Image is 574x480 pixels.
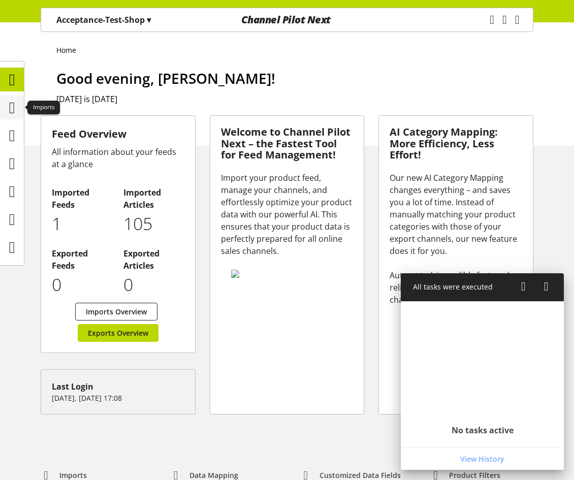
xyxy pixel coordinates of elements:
[27,101,60,115] div: Imports
[231,270,341,278] img: 78e1b9dcff1e8392d83655fcfc870417.svg
[52,146,184,170] div: All information about your feeds at a glance
[123,247,184,272] h2: Exported Articles
[78,324,158,342] a: Exports Overview
[123,272,184,298] p: 0
[460,454,504,464] span: View History
[56,93,533,105] h2: [DATE] is [DATE]
[413,282,493,292] span: All tasks were executed
[88,328,148,338] span: Exports Overview
[52,272,113,298] p: 0
[390,126,522,161] h3: AI Category Mapping: More Efficiency, Less Effort!
[52,247,113,272] h2: Exported Feeds
[52,393,184,403] p: [DATE], [DATE] 17:08
[221,172,354,257] div: Import your product feed, manage your channels, and effortlessly optimize your product data with ...
[56,14,151,26] p: Acceptance-Test-Shop
[452,425,514,435] h2: No tasks active
[390,172,522,306] div: Our new AI Category Mapping changes everything – and saves you a lot of time. Instead of manually...
[147,14,151,25] span: ▾
[403,450,562,468] a: View History
[56,69,275,88] span: Good evening, [PERSON_NAME]!
[86,306,147,317] span: Imports Overview
[123,211,184,237] p: 105
[52,186,113,211] h2: Imported Feeds
[123,186,184,211] h2: Imported Articles
[75,303,157,321] a: Imports Overview
[221,126,354,161] h3: Welcome to Channel Pilot Next – the Fastest Tool for Feed Management!
[52,380,184,393] div: Last Login
[41,8,533,32] nav: main navigation
[52,126,184,142] h3: Feed Overview
[52,211,113,237] p: 1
